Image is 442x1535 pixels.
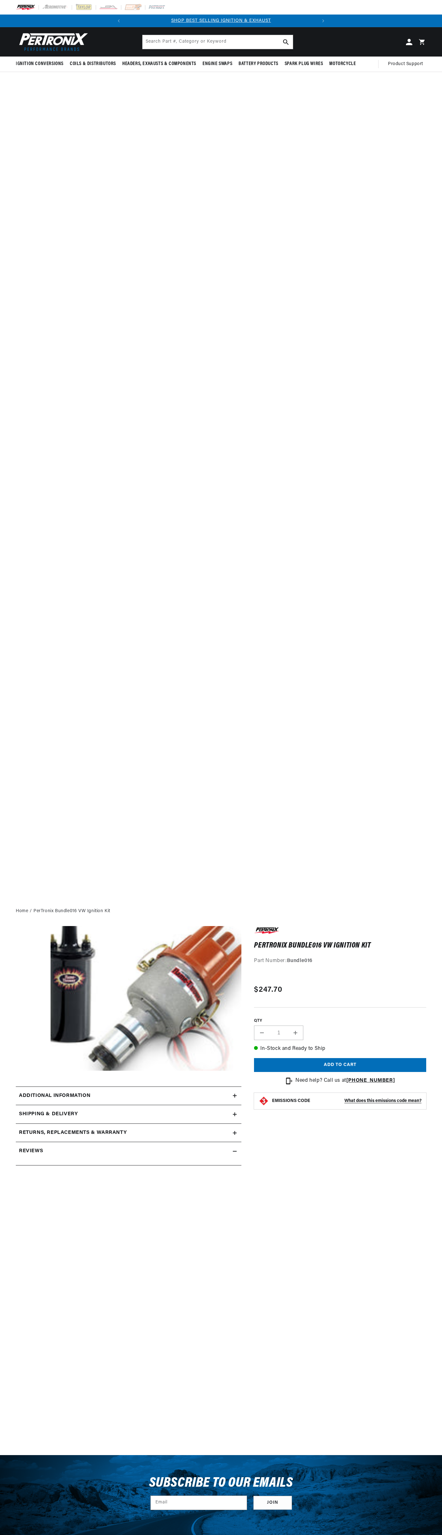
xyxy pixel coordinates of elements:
[16,1105,241,1123] summary: Shipping & Delivery
[279,35,293,49] button: Search Part #, Category or Keyword
[282,57,326,71] summary: Spark Plug Wires
[16,1142,241,1160] summary: Reviews
[388,57,426,72] summary: Product Support
[70,61,116,67] span: Coils & Distributors
[19,1147,43,1155] h2: Reviews
[254,984,282,996] span: $247.70
[239,61,278,67] span: Battery Products
[254,1058,426,1072] button: Add to cart
[16,57,67,71] summary: Ignition Conversions
[19,1129,127,1137] h2: Returns, Replacements & Warranty
[142,35,293,49] input: Search Part #, Category or Keyword
[112,15,125,27] button: Translation missing: en.sections.announcements.previous_announcement
[317,15,330,27] button: Translation missing: en.sections.announcements.next_announcement
[254,942,426,949] h1: PerTronix Bundle016 VW Ignition Kit
[16,1124,241,1142] summary: Returns, Replacements & Warranty
[19,1092,90,1100] h2: Additional information
[16,31,88,53] img: Pertronix
[326,57,359,71] summary: Motorcycle
[272,1098,421,1104] button: EMISSIONS CODEWhat does this emissions code mean?
[151,1496,247,1510] input: Email
[253,1496,292,1510] button: Subscribe
[235,57,282,71] summary: Battery Products
[149,1477,293,1489] h3: Subscribe to our emails
[329,61,356,67] span: Motorcycle
[19,1110,78,1118] h2: Shipping & Delivery
[33,908,110,915] a: PerTronix Bundle016 VW Ignition Kit
[125,17,317,24] div: 1 of 2
[254,1018,426,1024] label: QTY
[259,1096,269,1106] img: Emissions code
[16,61,64,67] span: Ignition Conversions
[272,1099,310,1103] strong: EMISSIONS CODE
[295,1077,395,1085] p: Need help? Call us at
[344,1099,421,1103] strong: What does this emissions code mean?
[16,926,241,1074] media-gallery: Gallery Viewer
[16,908,426,915] nav: breadcrumbs
[122,61,196,67] span: Headers, Exhausts & Components
[119,57,199,71] summary: Headers, Exhausts & Components
[285,61,323,67] span: Spark Plug Wires
[16,1087,241,1105] summary: Additional information
[203,61,232,67] span: Engine Swaps
[388,61,423,68] span: Product Support
[287,958,312,963] strong: Bundle016
[254,957,426,965] div: Part Number:
[199,57,235,71] summary: Engine Swaps
[125,17,317,24] div: Announcement
[254,1045,426,1053] p: In-Stock and Ready to Ship
[16,908,28,915] a: Home
[346,1078,395,1083] a: [PHONE_NUMBER]
[67,57,119,71] summary: Coils & Distributors
[171,18,271,23] a: SHOP BEST SELLING IGNITION & EXHAUST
